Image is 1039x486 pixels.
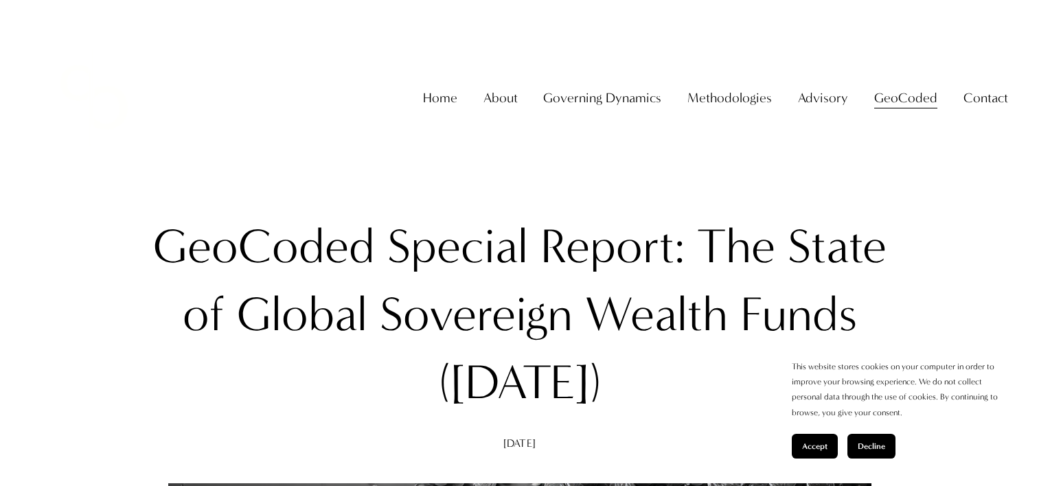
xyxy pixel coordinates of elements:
a: Home [423,84,457,111]
span: Contact [963,86,1008,110]
span: About [483,86,518,110]
a: folder dropdown [687,84,772,111]
a: folder dropdown [963,84,1008,111]
img: Christopher Sanchez &amp; Co. [31,34,157,161]
span: Advisory [798,86,848,110]
span: Decline [858,441,885,451]
p: This website stores cookies on your computer in order to improve your browsing experience. We do ... [792,359,1012,420]
span: [DATE] [503,437,536,450]
button: Decline [847,434,895,459]
h1: GeoCoded Special Report: The State of Global Sovereign Wealth Funds ([DATE]) [134,213,906,416]
section: Cookie banner [778,345,1025,472]
a: folder dropdown [543,84,661,111]
span: Accept [802,441,827,451]
span: Methodologies [687,86,772,110]
a: folder dropdown [798,84,848,111]
span: Governing Dynamics [543,86,661,110]
span: GeoCoded [874,86,937,110]
a: folder dropdown [874,84,937,111]
button: Accept [792,434,838,459]
a: folder dropdown [483,84,518,111]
